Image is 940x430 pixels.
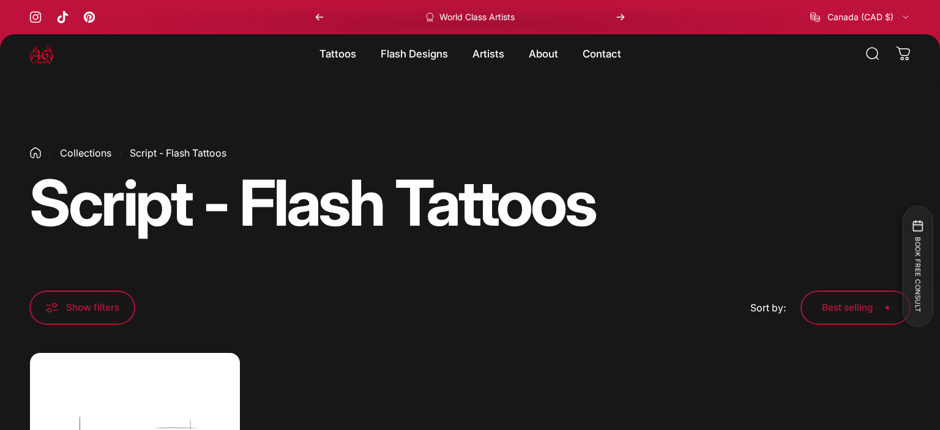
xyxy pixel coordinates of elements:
nav: Primary [307,41,633,67]
animate-element: - [203,171,228,234]
summary: About [517,41,570,67]
a: Collections [60,147,111,159]
p: World Class Artists [439,12,515,23]
button: BOOK FREE CONSULT [902,206,933,327]
span: Canada (CAD $) [827,12,893,23]
a: 0 items [890,40,917,67]
nav: breadcrumbs [29,147,595,159]
animate-element: Script [29,171,192,234]
summary: Tattoos [307,41,368,67]
span: Sort by: [750,302,786,314]
a: Contact [570,41,633,67]
summary: Flash Designs [368,41,460,67]
animate-element: Tattoos [395,171,595,234]
button: Show filters [29,291,135,325]
summary: Artists [460,41,517,67]
li: Script - Flash Tattoos [121,147,227,159]
animate-element: Flash [239,171,384,234]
